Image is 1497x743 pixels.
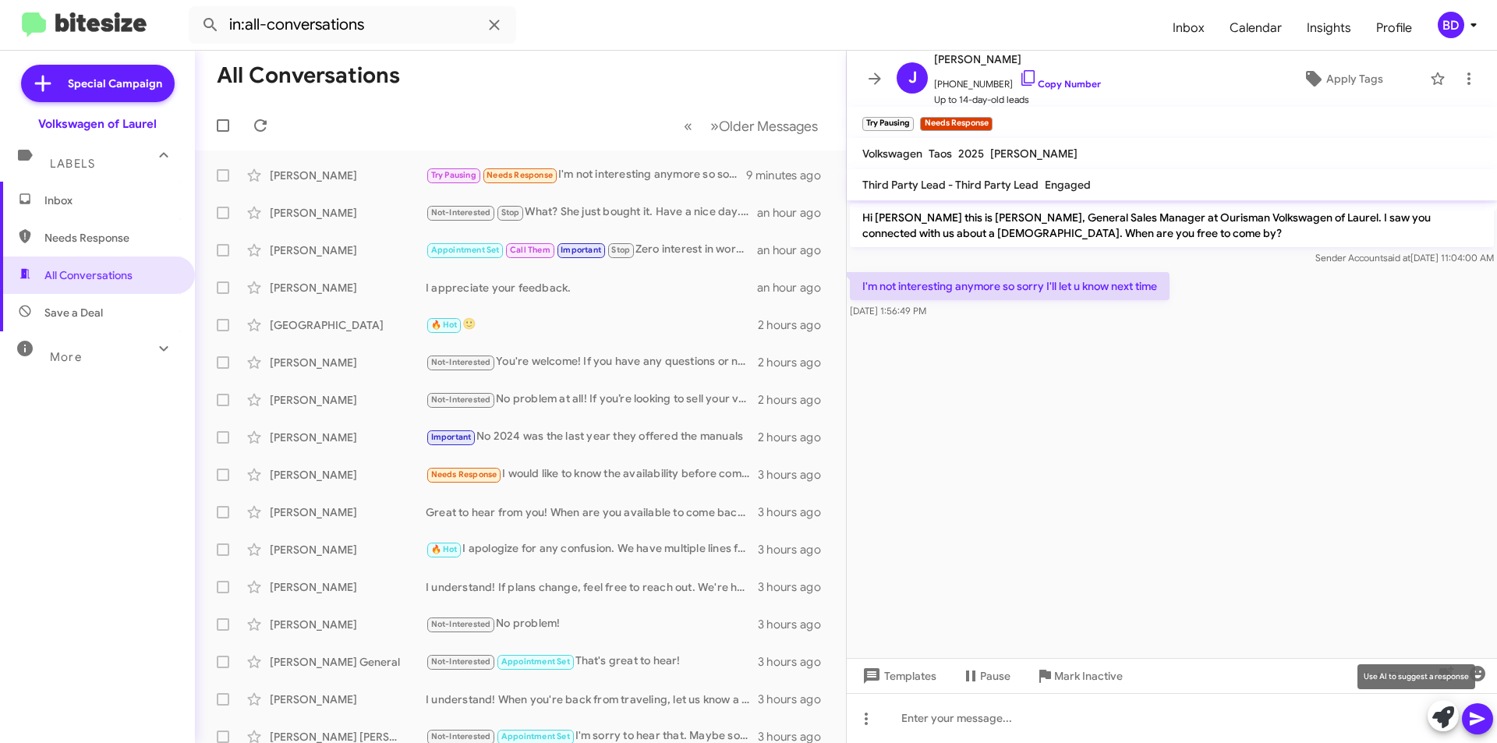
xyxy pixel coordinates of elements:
button: BD [1424,12,1480,38]
span: 🔥 Hot [431,544,458,554]
div: You're welcome! If you have any questions or need assistance in the future, feel free to reach ou... [426,353,758,371]
span: [PHONE_NUMBER] [934,69,1101,92]
div: I understand! If plans change, feel free to reach out. We're here whenever you're ready to discus... [426,579,758,595]
span: More [50,350,82,364]
button: Next [701,110,827,142]
span: Needs Response [44,230,177,246]
span: J [908,65,917,90]
div: an hour ago [757,242,833,258]
div: [PERSON_NAME] [270,542,426,557]
span: Mark Inactive [1054,662,1123,690]
div: I'm not interesting anymore so sorry I'll let u know next time [426,166,746,184]
span: Sender Account [DATE] 11:04:00 AM [1315,252,1494,264]
span: Older Messages [719,118,818,135]
div: I appreciate your feedback. [426,280,757,295]
div: I understand! When you're back from traveling, let us know a convenient time for you to visit. We... [426,692,758,707]
div: [PERSON_NAME] [270,280,426,295]
div: 9 minutes ago [746,168,833,183]
span: Not-Interested [431,656,491,667]
div: 3 hours ago [758,467,833,483]
div: Use AI to suggest a response [1357,664,1475,689]
nav: Page navigation example [675,110,827,142]
div: 3 hours ago [758,617,833,632]
div: [PERSON_NAME] [270,430,426,445]
span: Needs Response [431,469,497,479]
span: Save a Deal [44,305,103,320]
div: Zero interest in working with someone who is unwilling to respect my time. Please don't contact m... [426,241,757,259]
h1: All Conversations [217,63,400,88]
span: All Conversations [44,267,133,283]
div: [PERSON_NAME] [270,692,426,707]
input: Search [189,6,516,44]
span: « [684,116,692,136]
span: Third Party Lead - Third Party Lead [862,178,1039,192]
div: [PERSON_NAME] [270,617,426,632]
span: Taos [929,147,952,161]
span: Try Pausing [431,170,476,180]
span: » [710,116,719,136]
div: [PERSON_NAME] [270,242,426,258]
div: an hour ago [757,205,833,221]
div: BD [1438,12,1464,38]
a: Inbox [1160,5,1217,51]
div: 2 hours ago [758,317,833,333]
div: [PERSON_NAME] [270,168,426,183]
div: No problem! [426,615,758,633]
span: Not-Interested [431,394,491,405]
a: Copy Number [1019,78,1101,90]
div: 🙂 [426,316,758,334]
div: an hour ago [757,280,833,295]
a: Calendar [1217,5,1294,51]
span: Important [431,432,472,442]
span: Labels [50,157,95,171]
span: Stop [501,207,520,218]
div: [PERSON_NAME] [270,355,426,370]
span: [PERSON_NAME] [934,50,1101,69]
div: 3 hours ago [758,654,833,670]
span: Not-Interested [431,619,491,629]
span: Inbox [44,193,177,208]
span: 2025 [958,147,984,161]
div: No 2024 was the last year they offered the manuals [426,428,758,446]
div: 2 hours ago [758,355,833,370]
span: [DATE] 1:56:49 PM [850,305,926,317]
span: Call Them [510,245,550,255]
small: Needs Response [920,117,992,131]
div: [GEOGRAPHIC_DATA] [270,317,426,333]
span: Engaged [1045,178,1091,192]
div: [PERSON_NAME] [270,392,426,408]
div: No problem at all! If you’re looking to sell your vehicle, I’d be happy to help. When can we sche... [426,391,758,409]
span: Up to 14-day-old leads [934,92,1101,108]
div: I apologize for any confusion. We have multiple lines for better service. [426,540,758,558]
span: [PERSON_NAME] [990,147,1078,161]
div: [PERSON_NAME] [270,205,426,221]
div: That's great to hear! [426,653,758,670]
span: Special Campaign [68,76,162,91]
div: 3 hours ago [758,579,833,595]
a: Insights [1294,5,1364,51]
div: What? She just bought it. Have a nice day. Please unsubscribe from this text. [426,203,757,221]
button: Templates [847,662,949,690]
div: 3 hours ago [758,504,833,520]
a: Special Campaign [21,65,175,102]
button: Apply Tags [1262,65,1422,93]
span: Needs Response [487,170,553,180]
div: [PERSON_NAME] [270,579,426,595]
span: Pause [980,662,1010,690]
button: Mark Inactive [1023,662,1135,690]
p: I'm not interesting anymore so sorry I'll let u know next time [850,272,1170,300]
a: Profile [1364,5,1424,51]
p: Hi [PERSON_NAME] this is [PERSON_NAME], General Sales Manager at Ourisman Volkswagen of Laurel. I... [850,203,1494,247]
span: Not-Interested [431,357,491,367]
div: 3 hours ago [758,692,833,707]
div: Volkswagen of Laurel [38,116,157,132]
div: 2 hours ago [758,392,833,408]
span: Not-Interested [431,207,491,218]
button: Previous [674,110,702,142]
div: [PERSON_NAME] [270,467,426,483]
span: Appointment Set [501,656,570,667]
button: Pause [949,662,1023,690]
